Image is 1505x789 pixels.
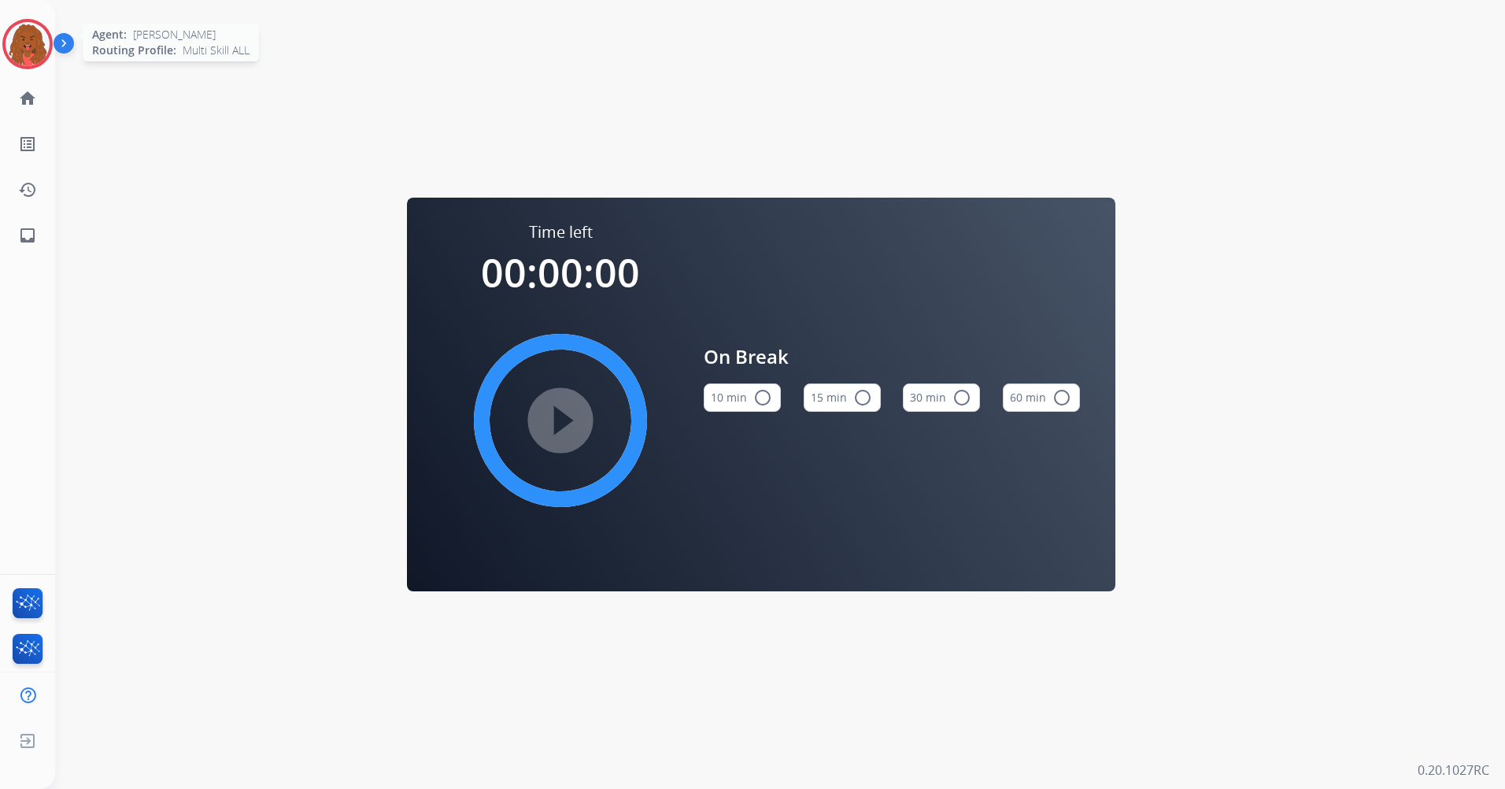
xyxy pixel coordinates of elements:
mat-icon: radio_button_unchecked [753,388,772,407]
mat-icon: home [18,89,37,108]
mat-icon: list_alt [18,135,37,154]
span: Time left [529,221,593,243]
mat-icon: inbox [18,226,37,245]
span: On Break [704,343,1080,371]
mat-icon: radio_button_unchecked [952,388,971,407]
p: 0.20.1027RC [1418,761,1489,780]
mat-icon: radio_button_unchecked [1052,388,1071,407]
span: Multi Skill ALL [183,43,250,58]
span: [PERSON_NAME] [133,27,216,43]
mat-icon: history [18,180,37,199]
button: 60 min [1003,383,1080,412]
span: 00:00:00 [481,246,640,299]
button: 30 min [903,383,980,412]
img: avatar [6,22,50,66]
button: 15 min [804,383,881,412]
mat-icon: radio_button_unchecked [853,388,872,407]
span: Routing Profile: [92,43,176,58]
span: Agent: [92,27,127,43]
button: 10 min [704,383,781,412]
